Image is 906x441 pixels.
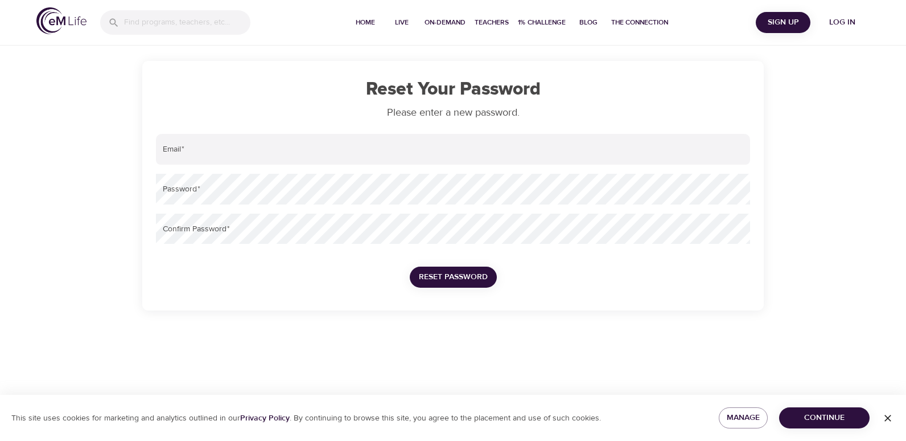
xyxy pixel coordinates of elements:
[815,12,870,33] button: Log in
[419,270,488,284] span: Reset Password
[760,15,806,30] span: Sign Up
[156,105,750,120] p: Please enter a new password.
[352,17,379,28] span: Home
[410,267,497,288] button: Reset Password
[425,17,466,28] span: On-Demand
[156,79,750,100] h1: Reset Your Password
[611,17,668,28] span: The Connection
[475,17,509,28] span: Teachers
[779,407,870,428] button: Continue
[756,12,810,33] button: Sign Up
[518,17,566,28] span: 1% Challenge
[36,7,87,34] img: logo
[240,413,290,423] a: Privacy Policy
[719,407,768,428] button: Manage
[728,411,759,425] span: Manage
[388,17,415,28] span: Live
[788,411,860,425] span: Continue
[124,10,250,35] input: Find programs, teachers, etc...
[575,17,602,28] span: Blog
[819,15,865,30] span: Log in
